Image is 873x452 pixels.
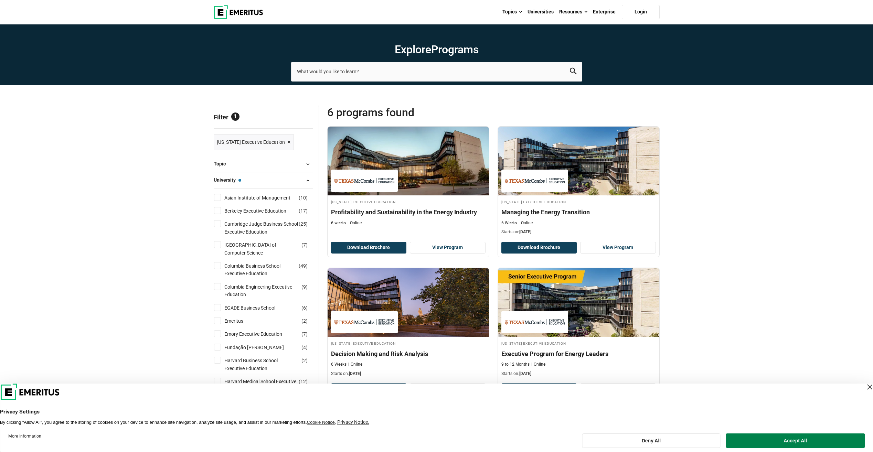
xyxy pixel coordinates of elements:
[224,283,312,299] a: Columbia Engineering Executive Education
[299,262,308,270] span: ( )
[331,340,486,346] h4: [US_STATE] Executive Education
[299,194,308,202] span: ( )
[348,362,362,367] p: Online
[224,207,300,215] a: Berkeley Executive Education
[231,112,239,121] span: 1
[303,284,306,290] span: 9
[214,159,313,169] button: Topic
[570,68,577,76] button: search
[224,344,298,351] a: Fundação [PERSON_NAME]
[224,262,312,278] a: Columbia Business School Executive Education
[331,208,486,216] h4: Profitability and Sustainability in the Energy Industry
[214,160,231,168] span: Topic
[224,241,312,257] a: [GEOGRAPHIC_DATA] of Computer Science
[291,62,582,81] input: search-page
[501,220,517,226] p: 6 Weeks
[300,263,306,269] span: 49
[498,268,659,380] a: Leadership Course by Texas Executive Education - October 20, 2025 Texas Executive Education [US_S...
[519,220,533,226] p: Online
[334,314,394,330] img: Texas Executive Education
[501,242,577,254] button: Download Brochure
[214,176,241,184] span: University
[505,314,565,330] img: Texas Executive Education
[303,305,306,311] span: 6
[328,127,489,229] a: Sustainability Course by Texas Executive Education - Texas Executive Education [US_STATE] Executi...
[301,344,308,351] span: ( )
[301,330,308,338] span: ( )
[287,137,291,147] span: ×
[410,242,486,254] a: View Program
[327,106,493,119] span: 6 Programs found
[331,199,486,205] h4: [US_STATE] Executive Education
[331,242,407,254] button: Download Brochure
[501,229,656,235] p: Starts on:
[303,345,306,350] span: 4
[498,268,659,337] img: Executive Program for Energy Leaders | Online Leadership Course
[501,349,656,358] h4: Executive Program for Energy Leaders
[570,69,577,76] a: search
[331,220,346,226] p: 6 weeks
[328,268,489,337] img: Decision Making and Risk Analysis | Online Business Management Course
[224,330,296,338] a: Emory Executive Education
[519,371,531,376] span: [DATE]
[217,138,285,146] span: [US_STATE] Executive Education
[531,362,545,367] p: Online
[214,106,313,128] p: Filter
[224,220,312,236] a: Cambridge Judge Business School Executive Education
[349,371,361,376] span: [DATE]
[300,379,306,384] span: 12
[301,241,308,249] span: ( )
[431,43,479,56] span: Programs
[224,378,312,393] a: Harvard Medical School Executive Education
[224,317,257,325] a: Emeritus
[291,43,582,56] h1: Explore
[224,304,289,312] a: EGADE Business School
[501,340,656,346] h4: [US_STATE] Executive Education
[303,242,306,248] span: 7
[331,362,347,367] p: 6 Weeks
[301,317,308,325] span: ( )
[303,331,306,337] span: 7
[292,114,313,122] a: Reset all
[501,208,656,216] h4: Managing the Energy Transition
[505,173,565,189] img: Texas Executive Education
[501,362,530,367] p: 9 to 12 Months
[580,242,656,254] a: View Program
[300,195,306,201] span: 10
[300,208,306,214] span: 17
[331,349,486,358] h4: Decision Making and Risk Analysis
[622,5,660,19] a: Login
[224,194,304,202] a: Asian Institute of Management
[224,357,312,372] a: Harvard Business School Executive Education
[303,318,306,324] span: 2
[328,127,489,195] img: Profitability and Sustainability in the Energy Industry | Online Sustainability Course
[328,268,489,380] a: Business Management Course by Texas Executive Education - September 25, 2025 Texas Executive Educ...
[300,221,306,227] span: 25
[214,134,294,150] a: [US_STATE] Executive Education ×
[498,127,659,195] img: Managing the Energy Transition | Online Sustainability Course
[331,371,486,377] p: Starts on:
[501,199,656,205] h4: [US_STATE] Executive Education
[301,357,308,364] span: ( )
[301,304,308,312] span: ( )
[214,175,313,185] button: University
[519,229,531,234] span: [DATE]
[303,358,306,363] span: 2
[299,220,308,228] span: ( )
[348,220,362,226] p: Online
[299,207,308,215] span: ( )
[299,378,308,385] span: ( )
[301,283,308,291] span: ( )
[334,173,394,189] img: Texas Executive Education
[498,127,659,239] a: Sustainability Course by Texas Executive Education - September 25, 2025 Texas Executive Education...
[501,371,656,377] p: Starts on:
